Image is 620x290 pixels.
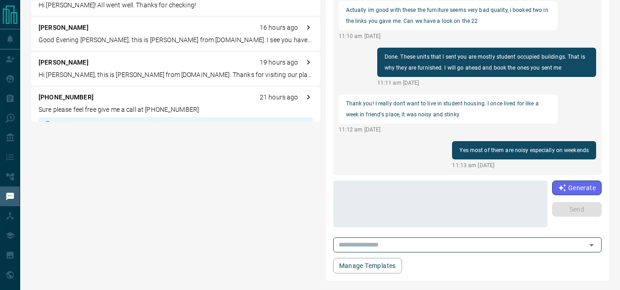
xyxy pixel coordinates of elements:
[333,258,402,274] button: Manage Templates
[57,117,172,131] div: This lead has not created an account with us.
[552,181,602,195] button: Generate
[339,126,558,134] p: 11:12 am [DATE]
[346,5,550,27] p: Actually im good with these the furniture seems very bad quality, i booked two in the links you g...
[260,93,298,102] p: 21 hours ago
[39,58,89,67] p: [PERSON_NAME]
[346,98,550,120] p: Thank you! I really don't want to live in student housing. I once lived for like a week in friend...
[260,23,298,33] p: 16 hours ago
[459,145,589,156] p: Yes most of them are noisy especially on weekends
[39,105,313,115] p: Sure please feel free give me a call at [PHONE_NUMBER]
[260,58,298,67] p: 19 hours ago
[339,32,558,40] p: 11:10 am [DATE]
[377,79,596,87] p: 11:11 am [DATE]
[385,51,589,73] p: Done. These units that I sent you are mostly student occupied buildings. That is why they are fur...
[39,93,94,102] p: [PHONE_NUMBER]
[39,70,313,80] p: Hi [PERSON_NAME], this is [PERSON_NAME] from [DOMAIN_NAME]. Thanks for visiting our platform! I s...
[39,35,313,45] p: Good Evening [PERSON_NAME], this is [PERSON_NAME] from [DOMAIN_NAME]. I see you have made a Viewi...
[39,0,313,10] p: Hi [PERSON_NAME]! All went well. Thanks for checking!
[452,161,596,170] p: 11:13 am [DATE]
[585,239,598,252] button: Open
[39,23,89,33] p: [PERSON_NAME]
